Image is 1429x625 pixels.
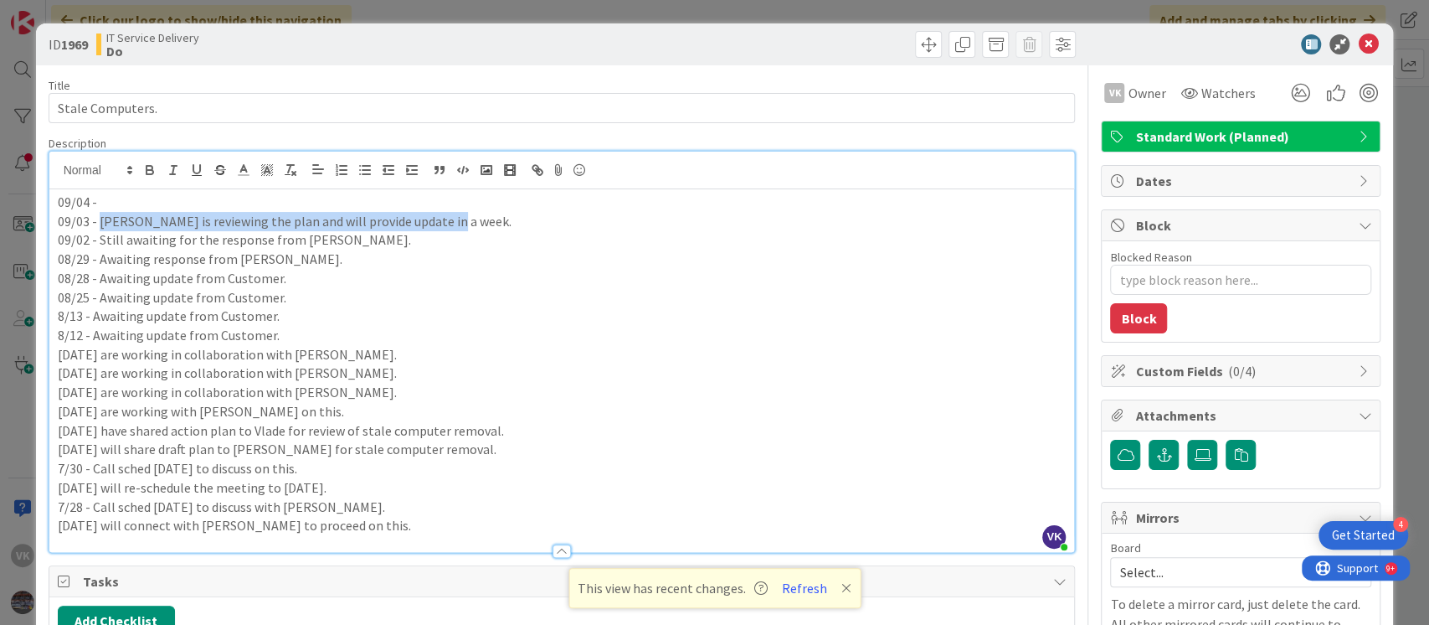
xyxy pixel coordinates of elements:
[1042,525,1066,549] span: VK
[1393,517,1408,532] div: 4
[58,364,1067,383] p: [DATE] are working in collaboration with [PERSON_NAME].
[1318,521,1408,550] div: Open Get Started checklist, remaining modules: 4
[35,3,76,23] span: Support
[58,230,1067,250] p: 09/02 - Still awaiting for the response from [PERSON_NAME].
[83,571,1045,591] span: Tasks
[58,478,1067,498] p: [DATE] will re-schedule the meeting to [DATE].
[85,7,93,20] div: 9+
[58,307,1067,326] p: 8/13 - Awaiting update from Customer.
[61,36,88,53] b: 1969
[1135,171,1349,191] span: Dates
[49,34,88,54] span: ID
[1110,303,1167,333] button: Block
[58,345,1067,364] p: [DATE] are working in collaboration with [PERSON_NAME].
[58,250,1067,269] p: 08/29 - Awaiting response from [PERSON_NAME].
[106,44,199,58] b: Do
[1135,215,1349,235] span: Block
[1227,363,1255,380] span: ( 0/4 )
[1332,527,1395,544] div: Get Started
[1128,83,1165,103] span: Owner
[58,516,1067,535] p: [DATE] will connect with [PERSON_NAME] to proceed on this.
[58,326,1067,345] p: 8/12 - Awaiting update from Customer.
[1110,250,1191,265] label: Blocked Reason
[1135,127,1349,147] span: Standard Work (Planned)
[776,577,833,599] button: Refresh
[1104,83,1124,103] div: VK
[1135,508,1349,528] span: Mirrors
[106,31,199,44] span: IT Service Delivery
[58,459,1067,478] p: 7/30 - Call sched [DATE] to discuss on this.
[1110,542,1140,554] span: Board
[578,578,768,598] span: This view has recent changes.
[58,383,1067,402] p: [DATE] are working in collaboration with [PERSON_NAME].
[1135,405,1349,426] span: Attachments
[1200,83,1255,103] span: Watchers
[58,498,1067,517] p: 7/28 - Call sched [DATE] to discuss with [PERSON_NAME].
[58,269,1067,288] p: 08/28 - Awaiting update from Customer.
[49,136,106,151] span: Description
[1135,361,1349,381] span: Custom Fields
[58,193,1067,212] p: 09/04 -
[58,440,1067,459] p: [DATE] will share draft plan to [PERSON_NAME] for stale computer removal.
[58,212,1067,231] p: 09/03 - [PERSON_NAME] is reviewing the plan and will provide update in a week.
[58,288,1067,307] p: 08/25 - Awaiting update from Customer.
[49,78,70,93] label: Title
[1119,560,1334,584] span: Select...
[49,93,1076,123] input: type card name here...
[58,402,1067,421] p: [DATE] are working with [PERSON_NAME] on this.
[58,421,1067,441] p: [DATE] have shared action plan to Vlade for review of stale computer removal.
